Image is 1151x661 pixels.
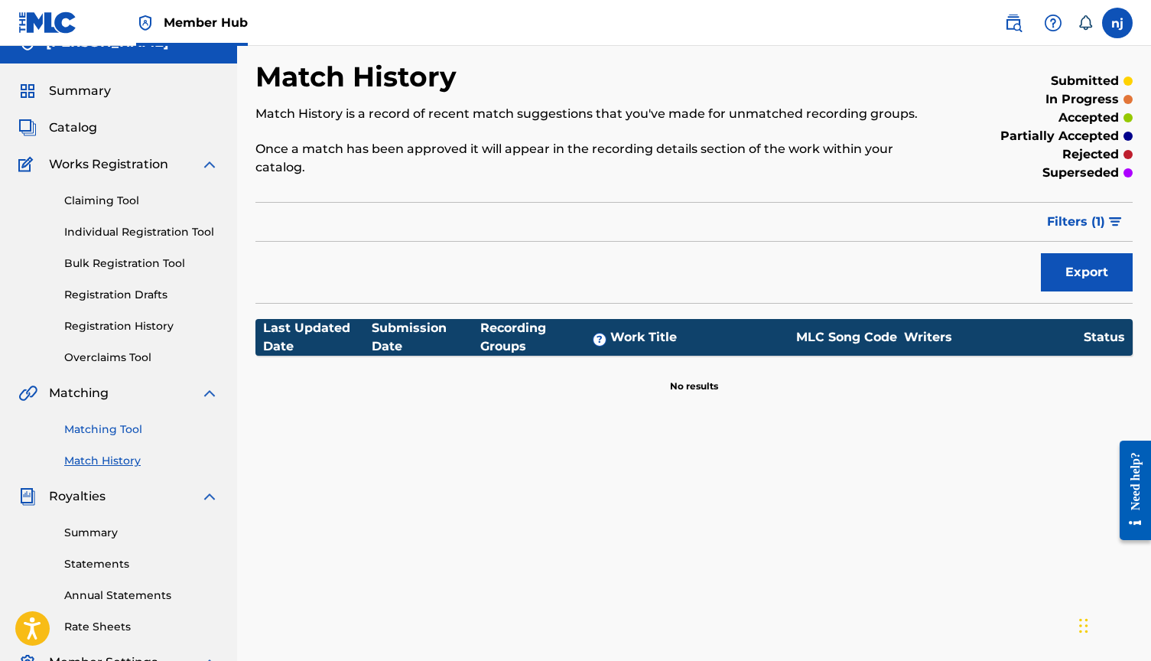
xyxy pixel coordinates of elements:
[1038,8,1068,38] div: Help
[18,155,38,174] img: Works Registration
[64,193,219,209] a: Claiming Tool
[1062,145,1119,164] p: rejected
[670,361,718,393] p: No results
[1041,253,1133,291] button: Export
[998,8,1029,38] a: Public Search
[18,487,37,506] img: Royalties
[49,155,168,174] span: Works Registration
[49,119,97,137] span: Catalog
[18,82,37,100] img: Summary
[1042,164,1119,182] p: superseded
[255,60,464,94] h2: Match History
[1108,428,1151,554] iframe: Resource Center
[64,318,219,334] a: Registration History
[49,384,109,402] span: Matching
[789,328,904,347] div: MLC Song Code
[200,155,219,174] img: expand
[1038,203,1133,241] button: Filters (1)
[1045,90,1119,109] p: in progress
[480,319,610,356] div: Recording Groups
[904,328,1084,347] div: Writers
[136,14,154,32] img: Top Rightsholder
[255,105,931,123] p: Match History is a record of recent match suggestions that you've made for unmatched recording gr...
[18,384,37,402] img: Matching
[1084,328,1125,347] div: Status
[18,11,77,34] img: MLC Logo
[49,82,111,100] span: Summary
[49,487,106,506] span: Royalties
[64,556,219,572] a: Statements
[64,453,219,469] a: Match History
[593,334,606,346] span: ?
[1079,603,1088,649] div: Drag
[1109,217,1122,226] img: filter
[200,487,219,506] img: expand
[372,319,480,356] div: Submission Date
[1075,588,1151,661] iframe: Chat Widget
[18,119,37,137] img: Catalog
[610,328,789,347] div: Work Title
[18,82,111,100] a: SummarySummary
[64,287,219,303] a: Registration Drafts
[64,525,219,541] a: Summary
[64,224,219,240] a: Individual Registration Tool
[255,140,931,177] p: Once a match has been approved it will appear in the recording details section of the work within...
[64,350,219,366] a: Overclaims Tool
[1058,109,1119,127] p: accepted
[263,319,372,356] div: Last Updated Date
[1044,14,1062,32] img: help
[1102,8,1133,38] div: User Menu
[200,384,219,402] img: expand
[164,14,248,31] span: Member Hub
[64,422,219,438] a: Matching Tool
[64,619,219,635] a: Rate Sheets
[1047,213,1105,231] span: Filters ( 1 )
[1051,72,1119,90] p: submitted
[1000,127,1119,145] p: partially accepted
[1004,14,1023,32] img: search
[1078,15,1093,31] div: Notifications
[64,256,219,272] a: Bulk Registration Tool
[64,588,219,604] a: Annual Statements
[18,119,97,137] a: CatalogCatalog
